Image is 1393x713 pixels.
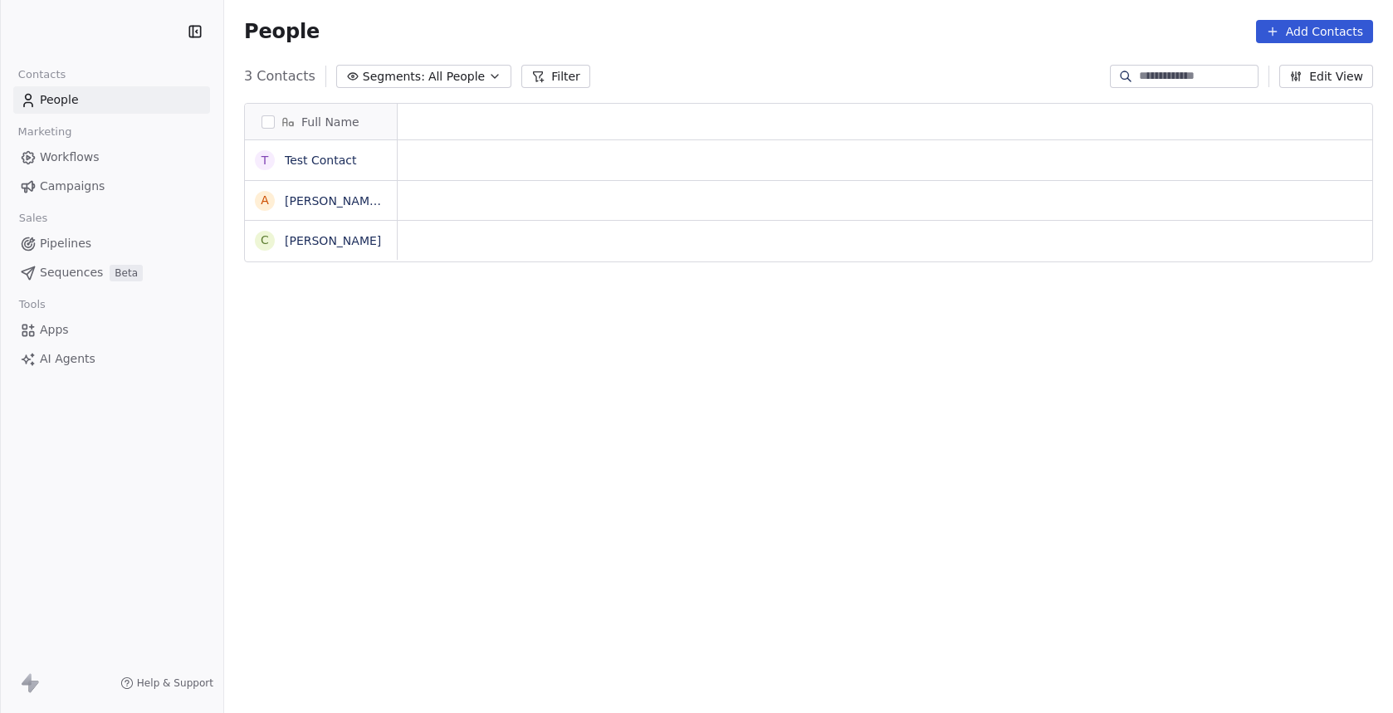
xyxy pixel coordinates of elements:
span: Contacts [11,62,73,87]
a: SequencesBeta [13,259,210,286]
span: Campaigns [40,178,105,195]
a: People [13,86,210,114]
span: Sequences [40,264,103,281]
div: Full Name [245,104,397,139]
a: [PERSON_NAME] [285,234,381,247]
span: All People [428,68,485,85]
a: Test Contact [285,154,357,167]
span: AI Agents [40,350,95,368]
span: Workflows [40,149,100,166]
span: People [244,19,320,44]
span: Segments: [363,68,425,85]
span: Pipelines [40,235,91,252]
a: Apps [13,316,210,344]
button: Add Contacts [1256,20,1373,43]
a: Help & Support [120,676,213,690]
span: People [40,91,79,109]
button: Edit View [1279,65,1373,88]
button: Filter [521,65,590,88]
div: C [261,232,269,249]
a: Workflows [13,144,210,171]
span: Help & Support [137,676,213,690]
span: Beta [110,265,143,281]
div: T [261,152,269,169]
a: [PERSON_NAME][DEMOGRAPHIC_DATA] [285,194,513,208]
a: Campaigns [13,173,210,200]
span: Apps [40,321,69,339]
span: Tools [12,292,52,317]
span: 3 Contacts [244,66,315,86]
span: Sales [12,206,55,231]
div: grid [245,140,398,691]
span: Marketing [11,120,79,144]
div: A [261,192,269,209]
a: Pipelines [13,230,210,257]
a: AI Agents [13,345,210,373]
span: Full Name [301,114,359,130]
